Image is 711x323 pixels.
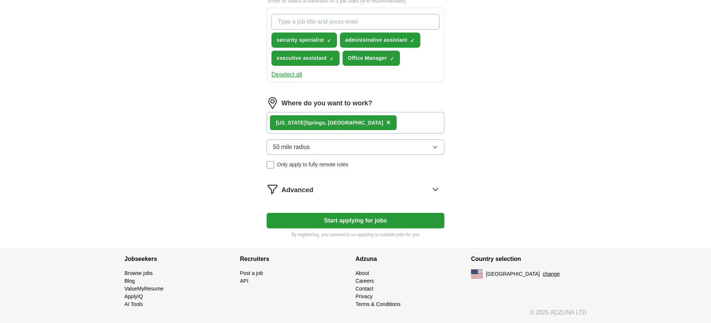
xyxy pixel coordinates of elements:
[267,97,278,109] img: location.png
[543,270,560,278] button: change
[355,270,369,276] a: About
[271,70,302,79] button: Deselect all
[124,278,135,284] a: Blog
[327,38,331,44] span: ✓
[340,33,420,48] button: administrative assistant✓
[273,143,310,152] span: 50 mile radius
[124,301,143,307] a: AI Tools
[267,139,444,155] button: 50 mile radius
[410,38,415,44] span: ✓
[355,278,374,284] a: Careers
[345,36,407,44] span: administrative assistant
[355,286,373,292] a: Contact
[267,161,274,169] input: Only apply to fully remote roles
[355,293,373,299] a: Privacy
[267,183,278,195] img: filter
[471,249,587,269] h4: Country selection
[348,54,387,62] span: Office Manager
[124,270,153,276] a: Browse jobs
[267,231,444,238] p: By registering, you consent to us applying to suitable jobs for you
[277,161,348,169] span: Only apply to fully remote roles
[471,269,483,278] img: US flag
[281,185,313,195] span: Advanced
[486,270,540,278] span: [GEOGRAPHIC_DATA]
[240,278,248,284] a: API
[386,118,391,126] span: ×
[281,98,372,108] label: Where do you want to work?
[276,120,306,126] strong: [US_STATE]
[277,54,327,62] span: executive assistant
[277,36,324,44] span: security specialist
[330,56,334,62] span: ✓
[276,119,383,127] div: Springs, [GEOGRAPHIC_DATA]
[124,293,143,299] a: ApplyIQ
[343,51,400,66] button: Office Manager✓
[240,270,263,276] a: Post a job
[271,33,337,48] button: security specialist✓
[386,117,391,128] button: ×
[267,213,444,228] button: Start applying for jobs
[271,51,340,66] button: executive assistant✓
[118,308,592,323] div: © 2025 ADZUNA LTD
[124,286,164,292] a: ValueMyResume
[355,301,400,307] a: Terms & Conditions
[390,56,394,62] span: ✓
[271,14,440,30] input: Type a job title and press enter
